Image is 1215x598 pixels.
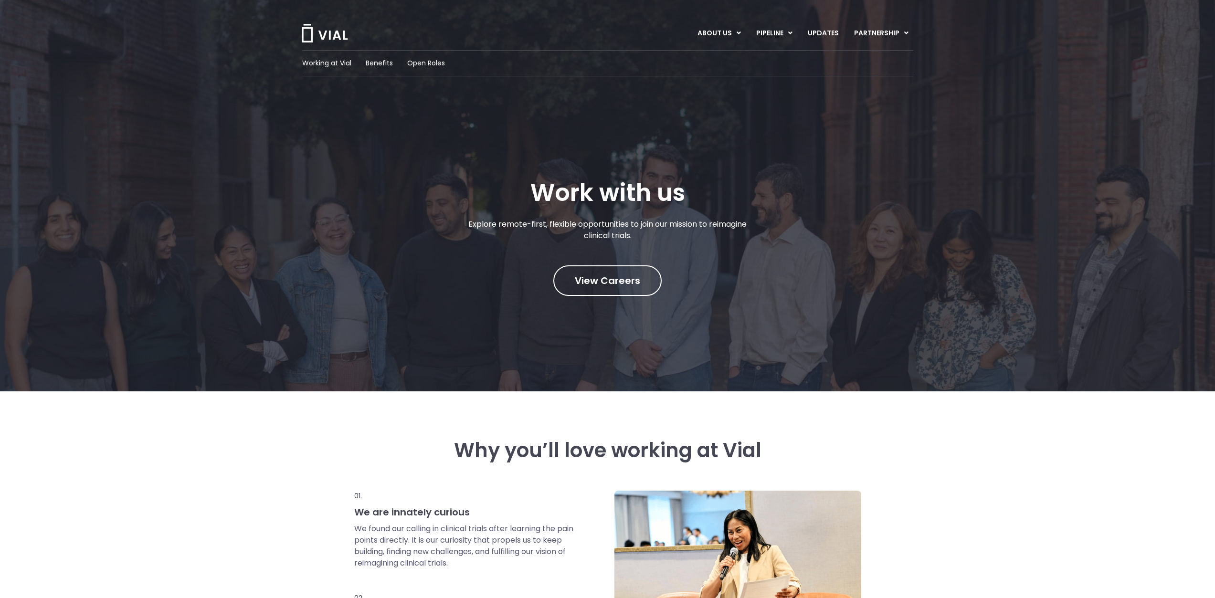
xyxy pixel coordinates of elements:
a: Working at Vial [302,58,351,68]
a: PARTNERSHIPMenu Toggle [846,25,916,42]
a: ABOUT USMenu Toggle [690,25,748,42]
a: Open Roles [407,58,445,68]
p: We found our calling in clinical trials after learning the pain points directly. It is our curios... [354,523,575,569]
span: View Careers [575,274,640,287]
h3: We are innately curious [354,506,575,518]
p: Explore remote-first, flexible opportunities to join our mission to reimagine clinical trials. [458,219,757,241]
img: Vial Logo [301,24,349,42]
a: UPDATES [800,25,846,42]
a: Benefits [366,58,393,68]
h3: Why you’ll love working at Vial [354,439,861,462]
a: View Careers [553,265,662,296]
p: 01. [354,491,575,501]
a: PIPELINEMenu Toggle [749,25,800,42]
h1: Work with us [530,179,685,207]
